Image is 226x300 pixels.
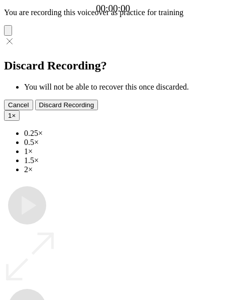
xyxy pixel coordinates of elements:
a: 00:00:00 [96,3,130,14]
li: 1.5× [24,156,222,165]
h2: Discard Recording? [4,59,222,72]
li: 0.5× [24,138,222,147]
li: 1× [24,147,222,156]
li: You will not be able to recover this once discarded. [24,83,222,92]
button: Cancel [4,100,33,110]
p: You are recording this voiceover as practice for training [4,8,222,17]
button: Discard Recording [35,100,98,110]
li: 2× [24,165,222,174]
button: 1× [4,110,20,121]
li: 0.25× [24,129,222,138]
span: 1 [8,112,12,119]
